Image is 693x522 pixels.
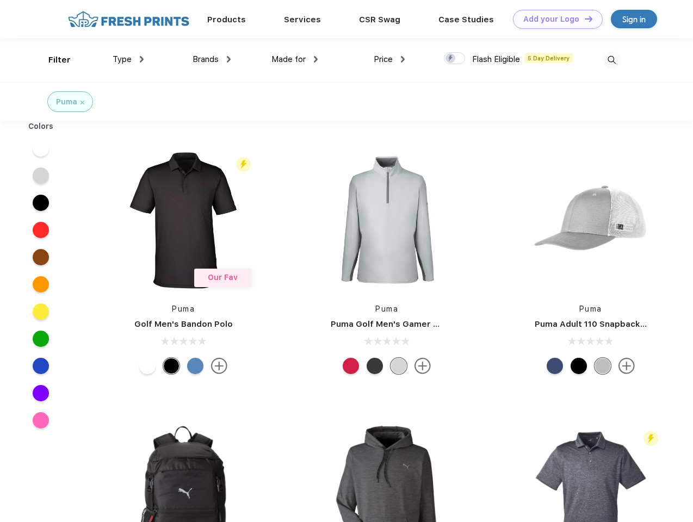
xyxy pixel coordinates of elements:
a: CSR Swag [359,15,400,24]
a: Sign in [611,10,657,28]
span: Made for [271,54,306,64]
a: Services [284,15,321,24]
div: Puma Black [367,358,383,374]
a: Puma [579,304,602,313]
div: High Rise [391,358,407,374]
div: Ski Patrol [343,358,359,374]
img: func=resize&h=266 [518,148,663,293]
div: Add your Logo [523,15,579,24]
img: func=resize&h=266 [111,148,256,293]
img: fo%20logo%202.webp [65,10,193,29]
img: flash_active_toggle.svg [643,431,658,446]
a: Products [207,15,246,24]
img: func=resize&h=266 [314,148,459,293]
div: Puma Black [163,358,180,374]
img: filter_cancel.svg [81,101,84,104]
img: desktop_search.svg [603,51,621,69]
img: dropdown.png [314,56,318,63]
div: Filter [48,54,71,66]
div: Puma [56,96,77,108]
a: Golf Men's Bandon Polo [134,319,233,329]
img: DT [585,16,592,22]
a: Puma Golf Men's Gamer Golf Quarter-Zip [331,319,503,329]
span: Brands [193,54,219,64]
span: Price [374,54,393,64]
span: Type [113,54,132,64]
img: flash_active_toggle.svg [236,157,251,172]
div: Pma Blk Pma Blk [571,358,587,374]
div: Peacoat Qut Shd [547,358,563,374]
img: more.svg [211,358,227,374]
div: Bright White [139,358,156,374]
div: Quarry with Brt Whit [595,358,611,374]
a: Puma [172,304,195,313]
img: dropdown.png [227,56,231,63]
img: more.svg [414,358,431,374]
a: Puma [375,304,398,313]
img: dropdown.png [401,56,405,63]
img: more.svg [618,358,635,374]
div: Lake Blue [187,358,203,374]
div: Colors [20,121,62,132]
img: dropdown.png [140,56,144,63]
span: Our Fav [208,273,238,282]
span: 5 Day Delivery [524,53,573,63]
span: Flash Eligible [472,54,520,64]
div: Sign in [622,13,646,26]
